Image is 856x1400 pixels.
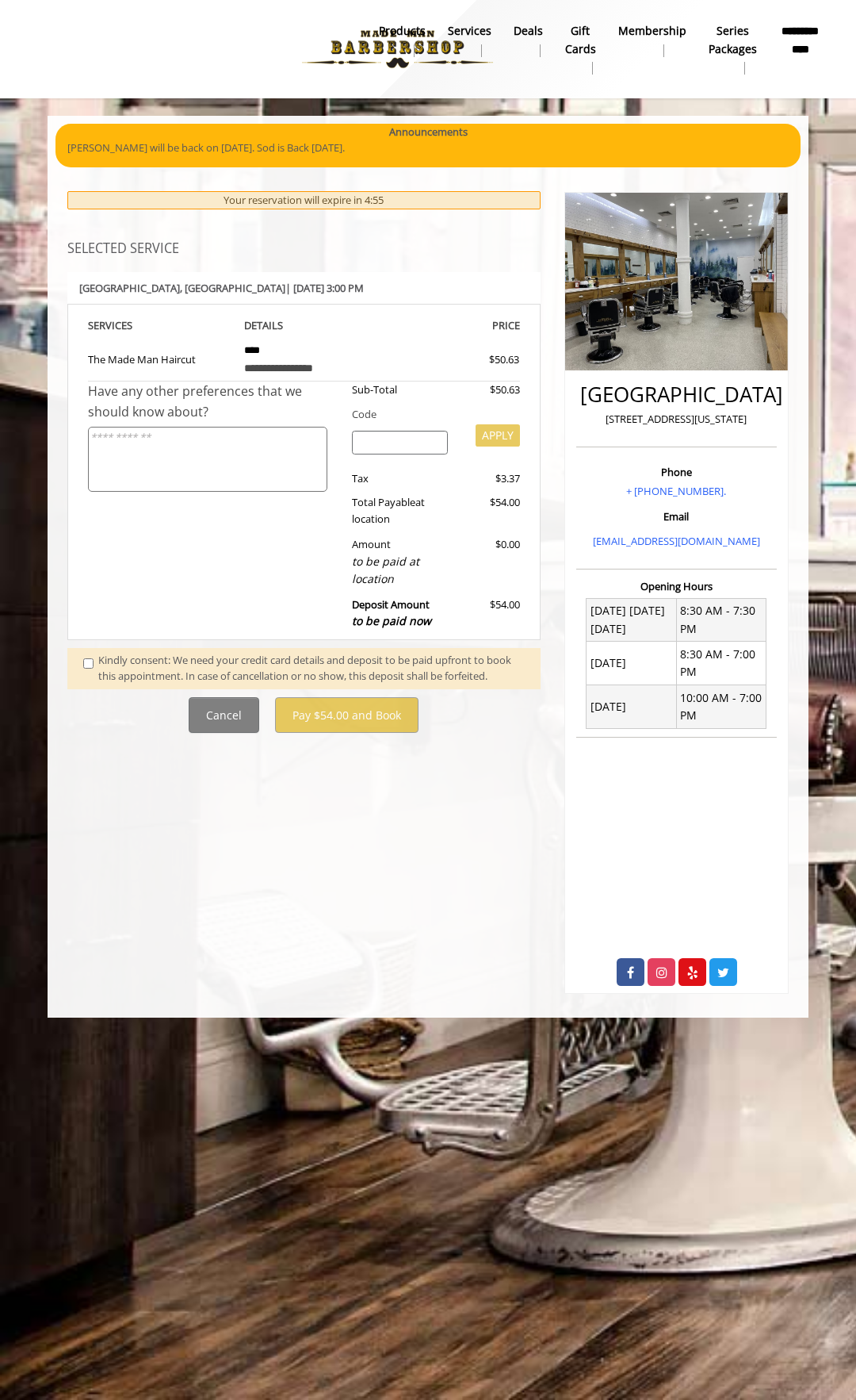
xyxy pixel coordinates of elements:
[289,6,506,93] img: Made Man Barbershop logo
[587,642,676,685] td: [DATE]
[98,652,525,685] div: Kindly consent: We need your credit card details and deposit to be paid upfront to book this appo...
[340,536,460,589] div: Amount
[626,484,726,498] a: + [PHONE_NUMBER].
[460,494,520,527] div: $54.00
[565,22,596,58] b: gift cards
[67,191,541,209] div: Your reservation will expire in 4:55
[352,553,448,589] div: to be paid at location
[593,534,760,548] a: [EMAIL_ADDRESS][DOMAIN_NAME]
[460,536,520,589] div: $0.00
[79,281,364,295] b: [GEOGRAPHIC_DATA] | [DATE] 3:00 PM
[275,697,418,733] button: Pay $54.00 and Book
[352,613,431,628] span: to be paid now
[340,470,460,487] div: Tax
[580,411,773,428] p: [STREET_ADDRESS][US_STATE]
[476,424,520,447] button: APPLY
[580,511,773,522] h3: Email
[389,124,468,140] b: Announcements
[587,685,676,729] td: [DATE]
[697,20,768,79] a: Series packagesSeries packages
[352,597,431,629] b: Deposit Amount
[448,351,519,368] div: $50.63
[88,382,340,422] div: Have any other preferences that we should know about?
[88,316,232,335] th: SERVICE
[576,581,777,592] h3: Opening Hours
[460,470,520,487] div: $3.37
[232,316,376,335] th: DETAILS
[340,382,460,398] div: Sub-Total
[554,20,607,79] a: Gift cardsgift cards
[709,22,757,58] b: Series packages
[580,466,773,478] h3: Phone
[189,697,259,733] button: Cancel
[676,642,766,685] td: 8:30 AM - 7:00 PM
[180,281,285,295] span: , [GEOGRAPHIC_DATA]
[376,316,520,335] th: PRICE
[514,22,543,40] b: Deals
[460,596,520,631] div: $54.00
[607,20,697,61] a: MembershipMembership
[618,22,686,40] b: Membership
[503,20,554,61] a: DealsDeals
[676,685,766,729] td: 10:00 AM - 7:00 PM
[580,383,773,406] h2: [GEOGRAPHIC_DATA]
[67,242,541,256] h3: SELECTED SERVICE
[340,406,520,423] div: Code
[437,20,503,61] a: ServicesServices
[88,335,232,382] td: The Made Man Haircut
[127,318,132,332] span: S
[587,598,676,642] td: [DATE] [DATE] [DATE]
[340,494,460,527] div: Total Payable
[379,22,426,40] b: products
[460,382,520,398] div: $50.63
[448,22,491,40] b: Services
[368,20,437,61] a: Productsproducts
[676,598,766,642] td: 8:30 AM - 7:30 PM
[67,140,789,156] p: [PERSON_NAME] will be back on [DATE]. Sod is Back [DATE].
